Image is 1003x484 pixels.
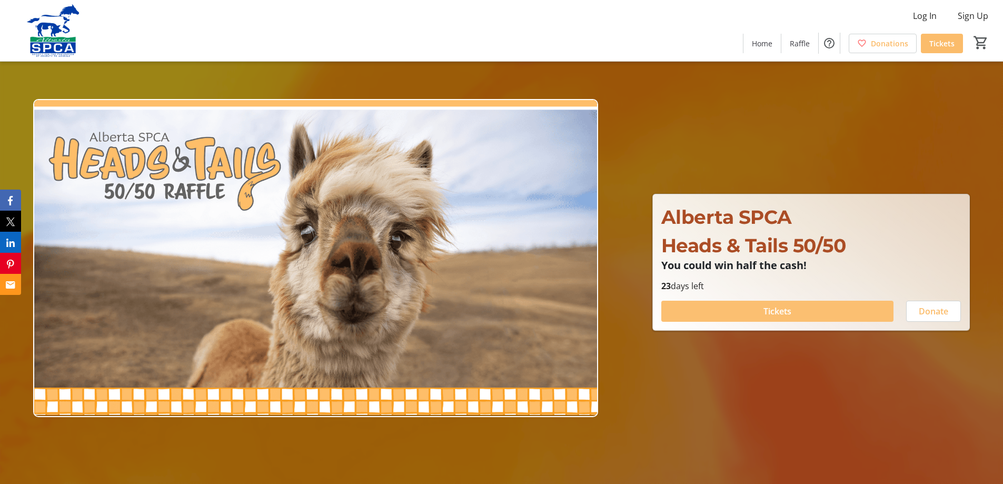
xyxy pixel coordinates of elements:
span: Donate [919,305,948,318]
button: Donate [906,301,961,322]
span: Tickets [929,38,955,49]
span: 23 [661,280,671,292]
a: Home [743,34,781,53]
img: Campaign CTA Media Photo [33,99,598,417]
span: Home [752,38,772,49]
p: days left [661,280,961,292]
button: Tickets [661,301,893,322]
span: Log In [913,9,937,22]
a: Raffle [781,34,818,53]
span: Donations [871,38,908,49]
span: Raffle [790,38,810,49]
span: Alberta SPCA [661,205,792,229]
button: Sign Up [949,7,997,24]
a: Donations [849,34,917,53]
a: Tickets [921,34,963,53]
img: Alberta SPCA's Logo [6,4,100,57]
button: Log In [905,7,945,24]
span: Sign Up [958,9,988,22]
button: Help [819,33,840,54]
button: Cart [971,33,990,52]
span: Tickets [763,305,791,318]
span: Heads & Tails 50/50 [661,234,846,257]
p: You could win half the cash! [661,260,961,271]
